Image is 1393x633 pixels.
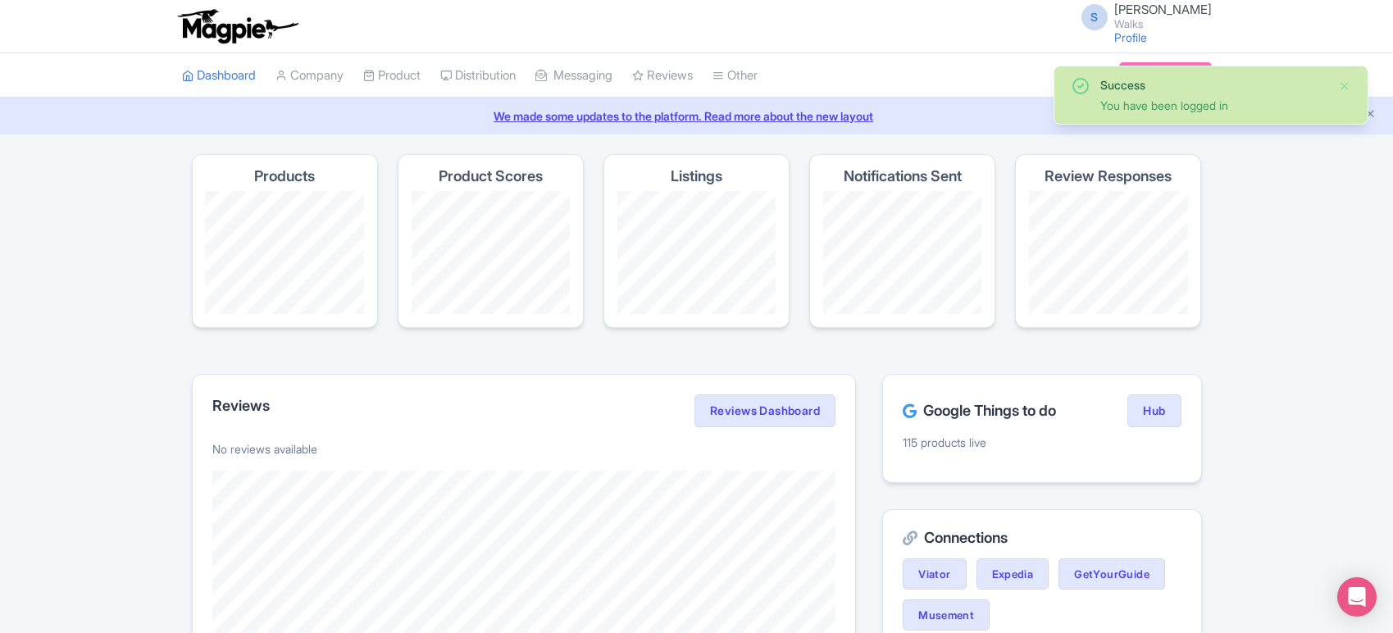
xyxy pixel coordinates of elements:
[212,398,270,414] h2: Reviews
[844,168,962,184] h4: Notifications Sent
[1364,106,1377,125] button: Close announcement
[1338,76,1351,96] button: Close
[976,558,1049,590] a: Expedia
[903,530,1181,546] h2: Connections
[363,53,421,98] a: Product
[1058,558,1165,590] a: GetYourGuide
[1114,19,1212,30] small: Walks
[1081,4,1108,30] span: S
[254,168,315,184] h4: Products
[903,599,990,631] a: Musement
[903,434,1181,451] p: 115 products live
[1072,3,1212,30] a: S [PERSON_NAME] Walks
[712,53,758,98] a: Other
[903,558,966,590] a: Viator
[1127,394,1181,427] a: Hub
[212,440,836,458] p: No reviews available
[1100,76,1325,93] div: Success
[1114,2,1212,17] span: [PERSON_NAME]
[439,168,543,184] h4: Product Scores
[694,394,835,427] a: Reviews Dashboard
[535,53,612,98] a: Messaging
[1337,577,1377,617] div: Open Intercom Messenger
[182,53,256,98] a: Dashboard
[632,53,693,98] a: Reviews
[440,53,516,98] a: Distribution
[10,107,1383,125] a: We made some updates to the platform. Read more about the new layout
[1114,30,1147,44] a: Profile
[1119,62,1211,87] a: Subscription
[1045,168,1172,184] h4: Review Responses
[671,168,722,184] h4: Listings
[174,8,301,44] img: logo-ab69f6fb50320c5b225c76a69d11143b.png
[1100,97,1325,114] div: You have been logged in
[275,53,344,98] a: Company
[903,403,1056,419] h2: Google Things to do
